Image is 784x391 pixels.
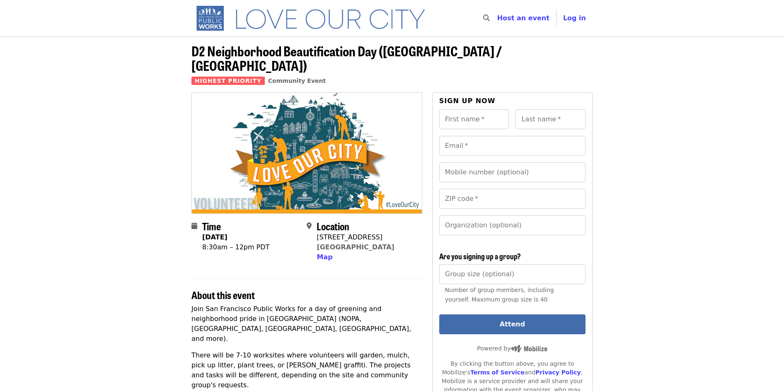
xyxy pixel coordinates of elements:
[317,232,394,242] div: [STREET_ADDRESS]
[470,369,525,376] a: Terms of Service
[439,109,509,129] input: First name
[317,219,349,233] span: Location
[192,93,422,213] img: D2 Neighborhood Beautification Day (Russian Hill / Fillmore) organized by SF Public Works
[191,222,197,230] i: calendar icon
[497,14,549,22] a: Host an event
[557,10,593,27] button: Log in
[439,314,586,334] button: Attend
[535,369,581,376] a: Privacy Policy
[202,219,221,233] span: Time
[439,264,586,284] input: [object Object]
[202,233,227,241] strong: [DATE]
[439,215,586,235] input: Organization (optional)
[515,109,586,129] input: Last name
[317,253,332,261] span: Map
[191,350,422,390] p: There will be 7-10 worksites where volunteers will garden, mulch, pick up litter, plant trees, or...
[445,287,554,303] span: Number of group members, including yourself. Maximum group size is 40
[439,162,586,182] input: Mobile number (optional)
[191,41,502,75] span: D2 Neighborhood Beautification Day ([GEOGRAPHIC_DATA] / [GEOGRAPHIC_DATA])
[191,287,255,302] span: About this event
[439,97,496,105] span: Sign up now
[477,345,547,352] span: Powered by
[439,251,521,261] span: Are you signing up a group?
[191,5,437,31] img: SF Public Works - Home
[317,243,394,251] a: [GEOGRAPHIC_DATA]
[307,222,312,230] i: map-marker-alt icon
[439,136,586,156] input: Email
[511,345,547,352] img: Powered by Mobilize
[191,304,422,344] p: Join San Francisco Public Works for a day of greening and neighborhood pride in [GEOGRAPHIC_DATA]...
[317,252,332,262] button: Map
[191,77,265,85] span: Highest Priority
[439,189,586,209] input: ZIP code
[563,14,586,22] span: Log in
[495,8,501,28] input: Search
[202,242,269,252] div: 8:30am – 12pm PDT
[268,77,326,84] a: Community Event
[483,14,490,22] i: search icon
